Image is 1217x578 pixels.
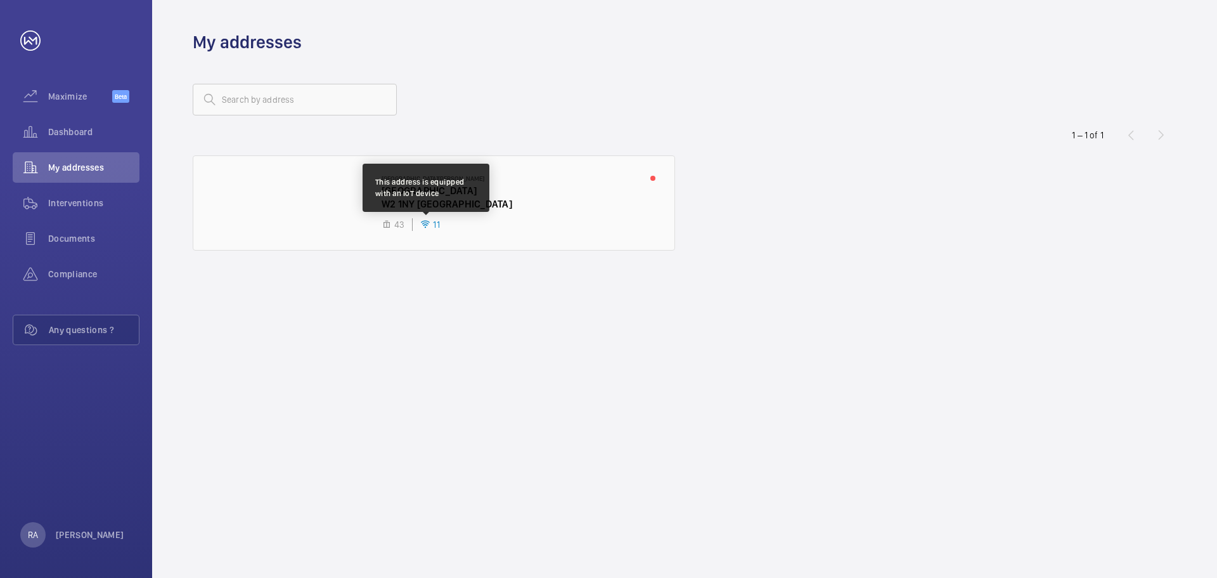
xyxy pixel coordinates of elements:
[48,126,139,138] span: Dashboard
[28,529,38,541] p: RA
[193,84,397,115] input: Search by address
[1072,129,1104,141] div: 1 – 1 of 1
[48,197,139,209] span: Interventions
[48,90,112,103] span: Maximize
[48,232,139,245] span: Documents
[375,176,477,199] div: This address is equipped with an IoT device
[49,324,139,336] span: Any questions ?
[193,30,302,54] h1: My addresses
[48,268,139,280] span: Compliance
[112,90,129,103] span: Beta
[48,161,139,174] span: My addresses
[56,529,124,541] p: [PERSON_NAME]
